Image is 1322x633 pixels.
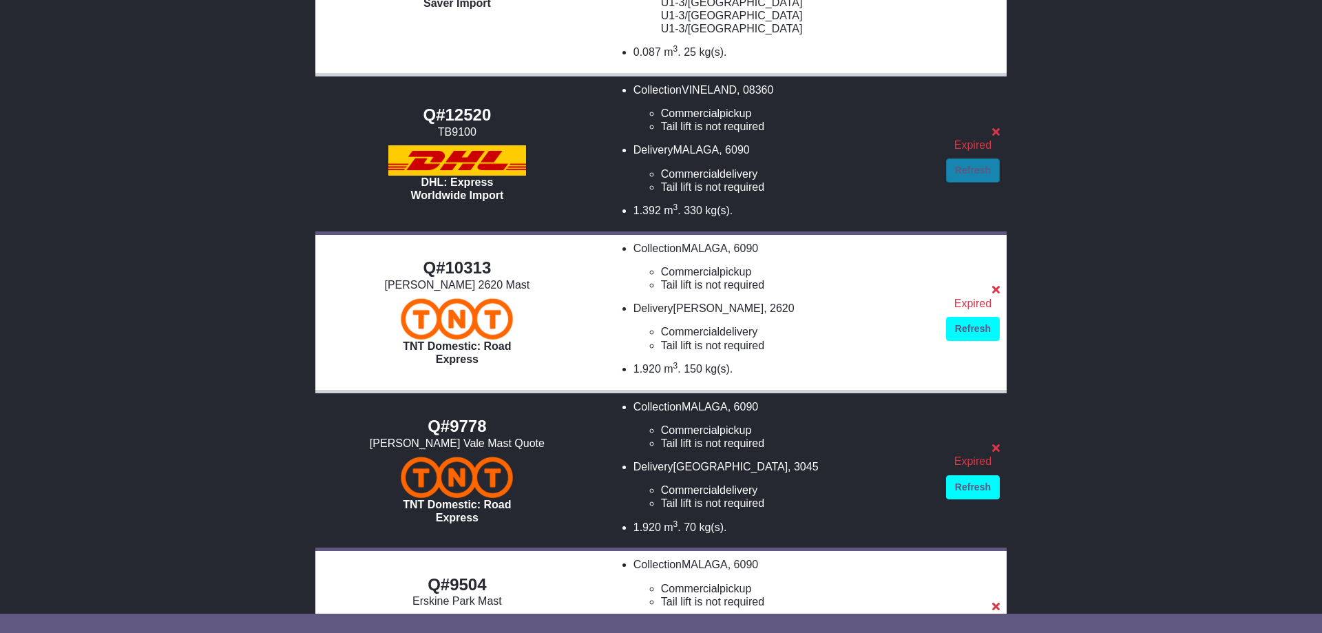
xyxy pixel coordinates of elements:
li: Collection [633,558,932,608]
span: m . [664,363,680,375]
span: DHL: Express Worldwide Import [410,176,503,201]
li: Collection [633,83,932,134]
span: Commercial [661,583,720,594]
div: Erskine Park Mast [322,594,592,608]
a: Refresh [946,158,1000,183]
sup: 3 [673,519,678,529]
li: pickup [661,107,932,120]
span: 70 [684,521,696,533]
li: Tail lift is not required [661,278,932,291]
sup: 3 [673,361,678,371]
li: Tail lift is not required [661,180,932,194]
span: kg(s). [705,205,733,216]
li: Tail lift is not required [661,120,932,133]
span: Commercial [661,484,720,496]
img: TNT Domestic: Road Express [401,457,513,498]
span: , 2620 [764,302,794,314]
div: U1-3/[GEOGRAPHIC_DATA] [661,9,932,22]
li: delivery [661,484,932,497]
span: kg(s). [699,46,726,58]
span: 1.392 [633,205,661,216]
li: Tail lift is not required [661,437,932,450]
li: delivery [661,325,932,338]
span: MALAGA [682,242,728,254]
span: , 3045 [788,461,818,473]
span: , 6090 [728,559,758,570]
span: m . [664,46,680,58]
li: Tail lift is not required [661,339,932,352]
span: TNT Domestic: Road Express [403,499,511,523]
span: Commercial [661,107,720,119]
span: VINELAND [682,84,737,96]
span: 330 [684,205,702,216]
div: Q#10313 [322,258,592,278]
sup: 3 [673,44,678,54]
span: , 6090 [728,242,758,254]
div: Q#9504 [322,575,592,595]
span: Commercial [661,168,720,180]
li: Collection [633,242,932,292]
span: MALAGA [682,559,728,570]
span: 0.087 [633,46,661,58]
li: pickup [661,265,932,278]
a: Refresh [946,475,1000,499]
a: Refresh [946,317,1000,341]
div: Expired [946,138,1000,152]
img: DHL: Express Worldwide Import [388,145,526,176]
li: Tail lift is not required [661,497,932,510]
span: TNT Domestic: Road Express [403,340,511,365]
div: [PERSON_NAME] Vale Mast Quote [322,437,592,450]
span: [GEOGRAPHIC_DATA] [673,461,788,473]
div: [PERSON_NAME] 2620 Mast [322,278,592,291]
span: kg(s). [699,521,726,533]
span: m . [664,521,680,533]
span: 1.920 [633,521,661,533]
li: pickup [661,582,932,595]
li: Collection [633,400,932,450]
div: U1-3/[GEOGRAPHIC_DATA] [661,22,932,35]
div: Q#12520 [322,105,592,125]
span: [PERSON_NAME] [673,302,764,314]
span: Commercial [661,266,720,278]
span: , 6090 [719,144,749,156]
span: Commercial [661,326,720,338]
li: Delivery [633,302,932,352]
li: Delivery [633,460,932,510]
div: TB9100 [322,125,592,138]
div: Expired [946,297,1000,310]
span: , 6090 [728,401,758,413]
li: delivery [661,167,932,180]
span: 150 [684,363,702,375]
img: TNT Domestic: Road Express [401,298,513,340]
li: Delivery [633,143,932,194]
span: m . [664,205,680,216]
span: 25 [684,46,696,58]
span: MALAGA [673,144,720,156]
span: 1.920 [633,363,661,375]
span: MALAGA [682,401,728,413]
span: , 08360 [737,84,773,96]
sup: 3 [673,203,678,212]
span: kg(s). [705,363,733,375]
li: pickup [661,424,932,437]
li: Tail lift is not required [661,595,932,608]
div: Expired [946,455,1000,468]
span: Commercial [661,424,720,436]
div: Q#9778 [322,417,592,437]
